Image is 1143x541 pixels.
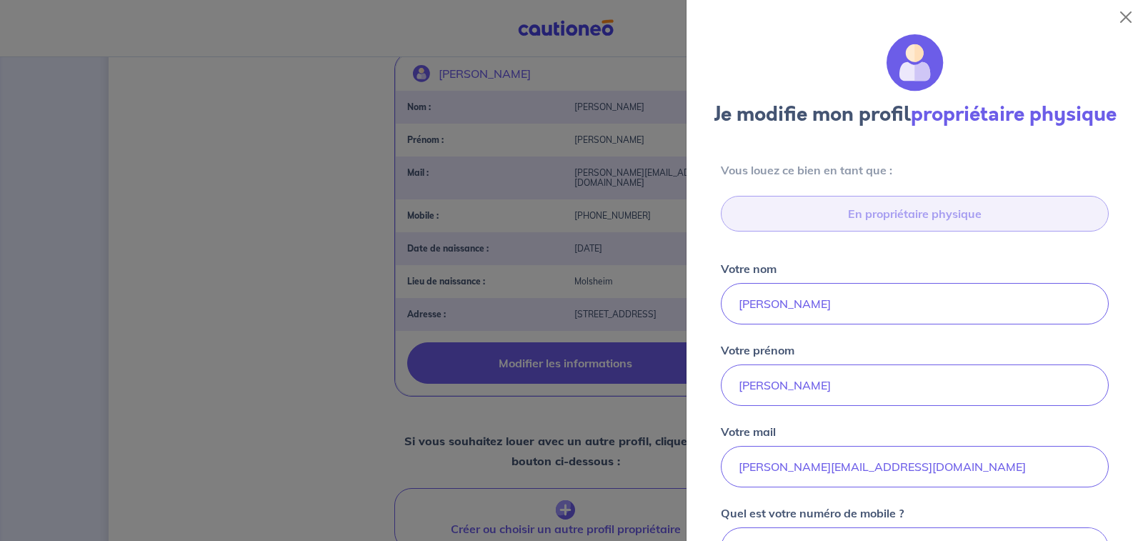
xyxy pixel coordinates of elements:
img: illu_account.svg [887,34,944,91]
button: Close [1114,6,1137,29]
p: Votre mail [721,423,776,440]
input: mail@mail.com [721,446,1109,487]
strong: propriétaire physique [911,100,1117,129]
p: Votre prénom [721,342,794,359]
input: category-placeholder [721,196,1109,232]
p: Votre nom [721,260,777,277]
input: Doe [721,283,1109,324]
p: Quel est votre numéro de mobile ? [721,505,904,522]
input: John [721,364,1109,406]
p: Vous louez ce bien en tant que : [721,162,1109,179]
h3: Je modifie mon profil [704,103,1126,127]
